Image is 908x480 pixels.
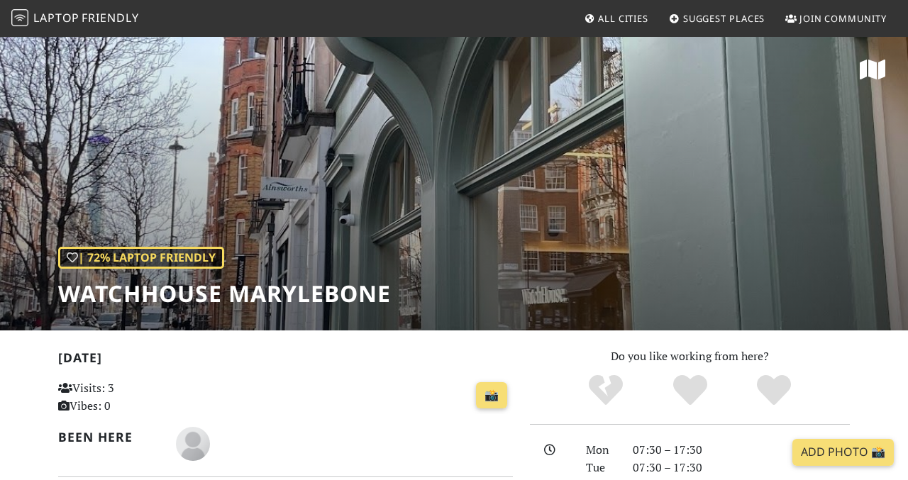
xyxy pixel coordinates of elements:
div: No [563,373,648,408]
span: Friendly [82,10,138,26]
span: Join Community [799,12,887,25]
div: 07:30 – 17:30 [624,441,858,459]
h1: WatchHouse Marylebone [58,280,391,307]
span: Laptop [33,10,79,26]
div: Tue [577,459,624,477]
div: Definitely! [732,373,816,408]
div: Yes [648,373,732,408]
a: All Cities [578,6,654,31]
a: LaptopFriendly LaptopFriendly [11,6,139,31]
a: Suggest Places [663,6,771,31]
a: 📸 [476,382,507,409]
span: Jo Locascio [176,435,210,450]
span: Suggest Places [683,12,765,25]
div: | 72% Laptop Friendly [58,247,224,269]
span: All Cities [598,12,648,25]
img: LaptopFriendly [11,9,28,26]
img: blank-535327c66bd565773addf3077783bbfce4b00ec00e9fd257753287c682c7fa38.png [176,427,210,461]
div: 07:30 – 17:30 [624,459,858,477]
h2: [DATE] [58,350,513,371]
p: Visits: 3 Vibes: 0 [58,379,199,415]
a: Join Community [780,6,892,31]
div: Mon [577,441,624,459]
h2: Been here [58,430,159,445]
a: Add Photo 📸 [792,439,894,466]
p: Do you like working from here? [530,347,850,366]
